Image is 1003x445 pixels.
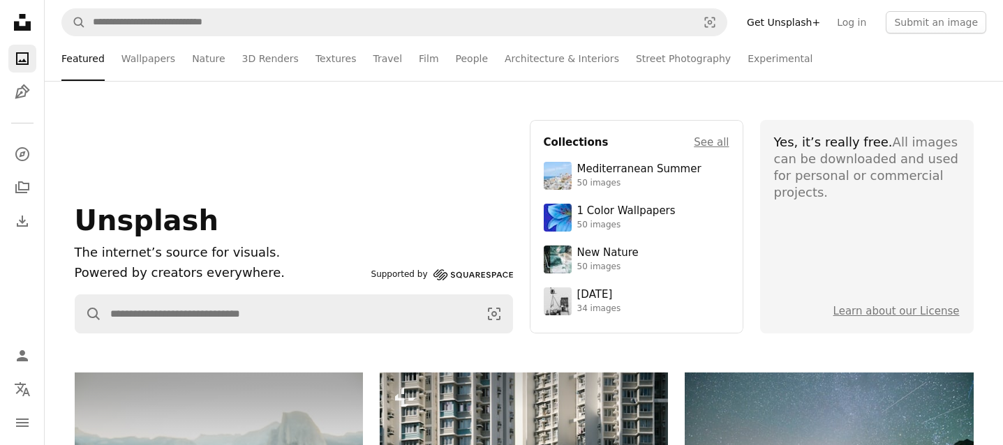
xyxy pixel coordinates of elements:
[8,140,36,168] a: Explore
[8,45,36,73] a: Photos
[315,36,357,81] a: Textures
[577,178,701,189] div: 50 images
[544,162,729,190] a: Mediterranean Summer50 images
[62,9,86,36] button: Search Unsplash
[476,295,512,333] button: Visual search
[544,287,729,315] a: [DATE]34 images
[693,9,727,36] button: Visual search
[544,246,729,273] a: New Nature50 images
[748,36,812,81] a: Experimental
[8,375,36,403] button: Language
[886,11,986,33] button: Submit an image
[75,295,102,333] button: Search Unsplash
[505,36,619,81] a: Architecture & Interiors
[774,134,960,201] div: All images can be downloaded and used for personal or commercial projects.
[577,303,621,315] div: 34 images
[544,204,572,232] img: premium_photo-1688045582333-c8b6961773e0
[544,204,729,232] a: 1 Color Wallpapers50 images
[544,162,572,190] img: premium_photo-1688410049290-d7394cc7d5df
[75,204,218,236] span: Unsplash
[577,163,701,176] div: Mediterranean Summer
[75,243,366,263] h1: The internet’s source for visuals.
[738,11,829,33] a: Get Unsplash+
[8,409,36,437] button: Menu
[577,204,676,218] div: 1 Color Wallpapers
[75,263,366,283] p: Powered by creators everywhere.
[192,36,225,81] a: Nature
[636,36,731,81] a: Street Photography
[75,294,513,333] form: Find visuals sitewide
[8,207,36,235] a: Download History
[419,36,438,81] a: Film
[371,266,513,283] a: Supported by
[833,305,960,317] a: Learn about our License
[456,36,489,81] a: People
[8,8,36,39] a: Home — Unsplash
[544,287,572,315] img: photo-1682590564399-95f0109652fe
[61,8,727,36] form: Find visuals sitewide
[373,36,402,81] a: Travel
[8,78,36,106] a: Illustrations
[694,134,729,151] a: See all
[577,262,639,273] div: 50 images
[121,36,175,81] a: Wallpapers
[242,36,299,81] a: 3D Renders
[774,135,893,149] span: Yes, it’s really free.
[577,220,676,231] div: 50 images
[544,134,609,151] h4: Collections
[8,342,36,370] a: Log in / Sign up
[544,246,572,273] img: premium_photo-1755037089989-422ee333aef9
[829,11,875,33] a: Log in
[8,174,36,202] a: Collections
[577,288,621,302] div: [DATE]
[577,246,639,260] div: New Nature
